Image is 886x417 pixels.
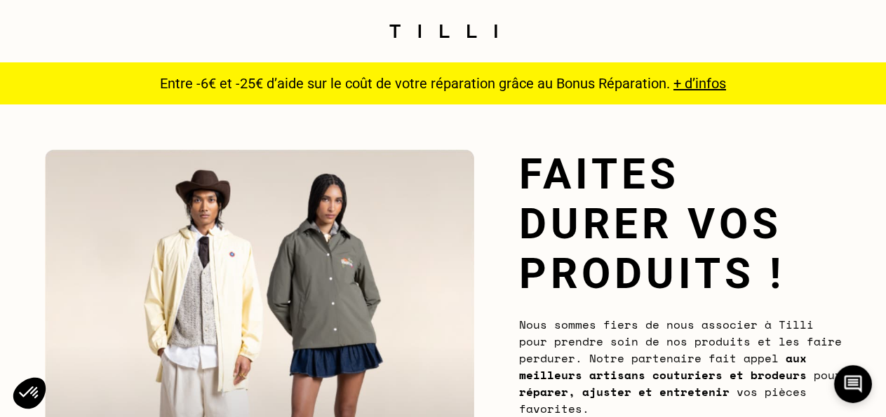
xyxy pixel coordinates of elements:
[519,350,807,383] b: aux meilleurs artisans couturiers et brodeurs
[384,25,502,38] img: Logo du service de couturière Tilli
[519,383,730,400] b: réparer, ajuster et entretenir
[519,149,842,299] h1: Faites durer vos produits !
[519,316,842,417] span: Nous sommes fiers de nous associer à Tilli pour prendre soin de nos produits et les faire perdure...
[152,75,734,92] p: Entre -6€ et -25€ d’aide sur le coût de votre réparation grâce au Bonus Réparation.
[673,75,726,92] a: + d’infos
